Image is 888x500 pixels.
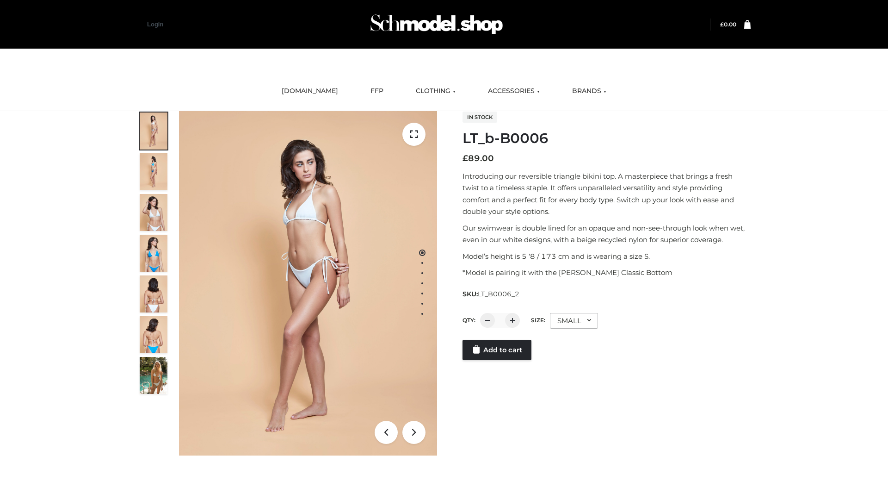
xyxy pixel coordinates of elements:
[565,81,613,101] a: BRANDS
[275,81,345,101] a: [DOMAIN_NAME]
[140,275,167,312] img: ArielClassicBikiniTop_CloudNine_AzureSky_OW114ECO_7-scaled.jpg
[462,130,751,147] h1: LT_b-B0006
[140,112,167,150] img: ArielClassicBikiniTop_CloudNine_AzureSky_OW114ECO_1-scaled.jpg
[462,340,531,360] a: Add to cart
[462,112,497,123] span: In stock
[720,21,736,28] bdi: 0.00
[462,170,751,218] p: Introducing our reversible triangle bikini top. A masterpiece that brings a fresh twist to a time...
[364,81,390,101] a: FFP
[140,194,167,231] img: ArielClassicBikiniTop_CloudNine_AzureSky_OW114ECO_3-scaled.jpg
[140,153,167,190] img: ArielClassicBikiniTop_CloudNine_AzureSky_OW114ECO_2-scaled.jpg
[147,21,163,28] a: Login
[462,153,494,163] bdi: 89.00
[462,267,751,279] p: *Model is pairing it with the [PERSON_NAME] Classic Bottom
[481,81,547,101] a: ACCESSORIES
[409,81,462,101] a: CLOTHING
[462,317,475,324] label: QTY:
[140,316,167,353] img: ArielClassicBikiniTop_CloudNine_AzureSky_OW114ECO_8-scaled.jpg
[550,313,598,329] div: SMALL
[462,288,520,300] span: SKU:
[478,290,519,298] span: LT_B0006_2
[140,357,167,394] img: Arieltop_CloudNine_AzureSky2.jpg
[462,153,468,163] span: £
[720,21,736,28] a: £0.00
[367,6,506,43] img: Schmodel Admin 964
[462,250,751,262] p: Model’s height is 5 ‘8 / 173 cm and is wearing a size S.
[720,21,724,28] span: £
[179,111,437,456] img: LT_b-B0006
[140,235,167,272] img: ArielClassicBikiniTop_CloudNine_AzureSky_OW114ECO_4-scaled.jpg
[462,222,751,246] p: Our swimwear is double lined for an opaque and non-see-through look when wet, even in our white d...
[531,317,545,324] label: Size:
